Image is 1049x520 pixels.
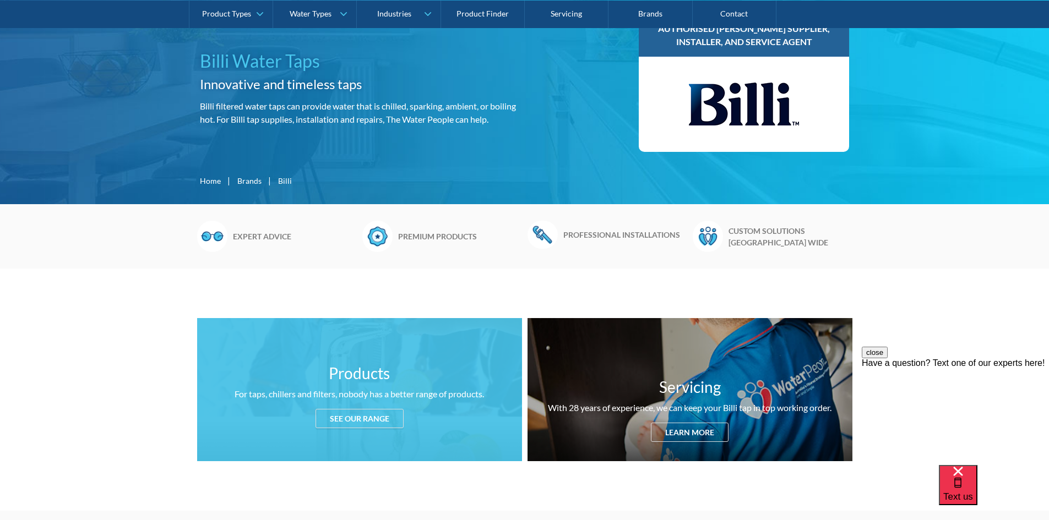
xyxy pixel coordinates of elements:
img: Billi [689,68,799,141]
a: Home [200,175,221,187]
img: Badge [362,221,393,251]
h6: Premium products [398,231,522,242]
iframe: podium webchat widget prompt [862,347,1049,479]
h6: Expert advice [233,231,357,242]
div: With 28 years of experience, we can keep your Billi tap in top working order. [548,401,831,414]
img: Glasses [197,221,227,251]
h3: Products [329,362,390,385]
iframe: podium webchat widget bubble [939,465,1049,520]
img: Waterpeople Symbol [693,221,723,251]
div: Water Types [290,9,331,18]
h6: Professional installations [563,229,687,240]
div: | [226,174,232,187]
div: See our range [316,409,404,428]
div: | [267,174,273,187]
h3: Servicing [659,375,721,398]
p: Billi filtered water taps can provide water that is chilled, sparking, ambient, or boiling hot. F... [200,100,520,126]
div: For taps, chillers and filters, nobody has a better range of products. [235,387,484,401]
h2: Innovative and timeless taps [200,74,520,94]
h1: Billi Water Taps [200,48,520,74]
div: Industries [377,9,411,18]
h3: Authorised [PERSON_NAME] supplier, installer, and service agent [650,22,839,48]
div: Product Types [202,9,251,18]
div: Billi [278,175,292,187]
a: Brands [237,175,262,187]
div: Learn more [651,423,729,442]
a: ProductsFor taps, chillers and filters, nobody has a better range of products.See our range [197,318,522,461]
h6: Custom solutions [GEOGRAPHIC_DATA] wide [729,225,852,248]
img: Wrench [528,221,558,248]
a: ServicingWith 28 years of experience, we can keep your Billi tap in top working order.Learn more [528,318,852,461]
